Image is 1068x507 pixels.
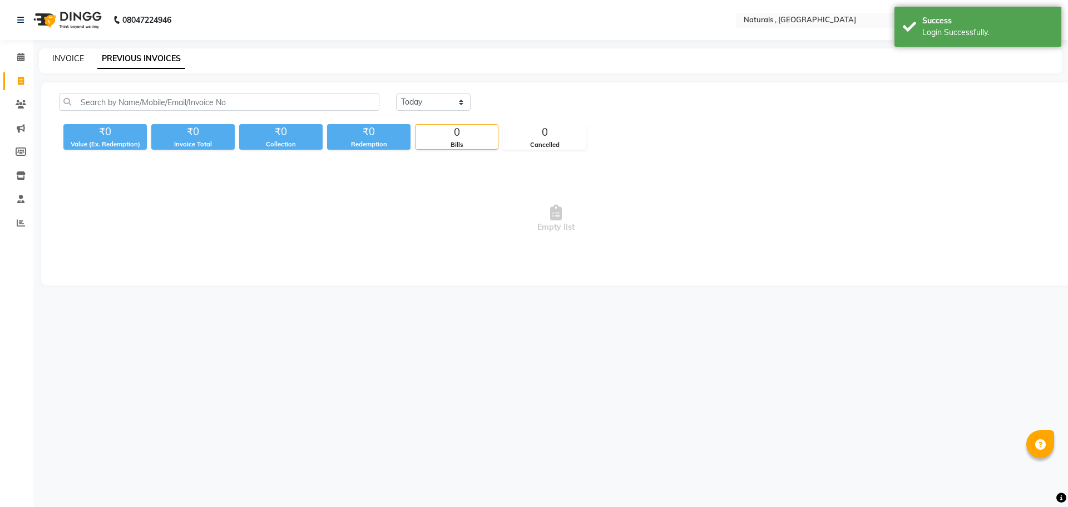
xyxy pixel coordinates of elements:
[122,4,171,36] b: 08047224946
[327,124,411,140] div: ₹0
[59,93,379,111] input: Search by Name/Mobile/Email/Invoice No
[63,124,147,140] div: ₹0
[416,140,498,150] div: Bills
[97,49,185,69] a: PREVIOUS INVOICES
[151,140,235,149] div: Invoice Total
[922,27,1053,38] div: Login Successfully.
[63,140,147,149] div: Value (Ex. Redemption)
[52,53,84,63] a: INVOICE
[503,140,586,150] div: Cancelled
[922,15,1053,27] div: Success
[239,124,323,140] div: ₹0
[59,163,1053,274] span: Empty list
[28,4,105,36] img: logo
[239,140,323,149] div: Collection
[503,125,586,140] div: 0
[151,124,235,140] div: ₹0
[327,140,411,149] div: Redemption
[416,125,498,140] div: 0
